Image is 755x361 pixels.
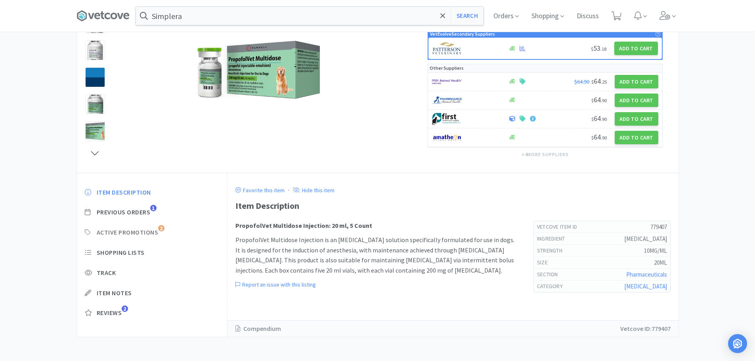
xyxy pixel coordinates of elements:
[537,235,572,243] h6: ingredient
[300,187,334,194] p: Hide this item
[591,116,594,122] span: $
[554,258,667,267] h5: 20ML
[591,132,607,141] span: 64
[615,131,658,144] button: Add to Cart
[122,306,128,312] span: 2
[615,112,658,126] button: Add to Cart
[569,246,667,255] h5: 10MG/ML
[136,7,484,25] input: Search by item, sku, manufacturer, ingredient, size...
[241,187,285,194] p: Favorite this item
[537,271,564,279] h6: Section
[591,79,594,85] span: $
[432,76,462,88] img: f6b2451649754179b5b4e0c70c3f7cb0_2.png
[97,228,159,237] span: Active Promotions
[615,75,658,88] button: Add to Cart
[235,324,289,334] a: Compendium
[97,309,122,317] span: Reviews
[591,97,594,103] span: $
[235,222,372,229] strong: PropofolVet Multidose Injection: 20 ml, 5 Count
[451,7,484,25] button: Search
[626,271,667,278] a: Pharmaceuticals
[97,248,145,257] span: Shopping Lists
[620,324,671,334] p: Vetcove ID: 779407
[235,199,671,213] div: Item Description
[288,185,289,195] div: ·
[615,94,658,107] button: Add to Cart
[430,64,464,72] p: Other Suppliers
[573,13,602,20] a: Discuss
[591,114,607,123] span: 64
[537,223,584,231] h6: Vetcove Item Id
[150,205,157,211] span: 1
[591,44,606,53] span: 53
[591,95,607,104] span: 64
[728,334,747,353] div: Open Intercom Messenger
[537,259,554,267] h6: size
[591,135,594,141] span: $
[97,269,116,277] span: Track
[240,281,316,288] p: Report an issue with this listing
[600,46,606,52] span: . 18
[518,149,573,160] button: +4more suppliers
[591,76,607,86] span: 64
[432,113,462,125] img: 67d67680309e4a0bb49a5ff0391dcc42_6.png
[601,97,607,103] span: . 90
[537,247,569,255] h6: strength
[432,132,462,143] img: 3331a67d23dc422aa21b1ec98afbf632_11.png
[97,208,151,216] span: Previous Orders
[235,235,518,275] p: PropofolVet Multidose Injection is an [MEDICAL_DATA] solution specifically formulated for use in ...
[601,135,607,141] span: . 90
[430,30,495,38] p: VetEvolve Secondary Suppliers
[591,46,593,52] span: $
[97,188,151,197] span: Item Description
[574,78,589,85] span: $64.90
[601,79,607,85] span: . 25
[624,283,667,290] a: [MEDICAL_DATA]
[583,223,667,231] h5: 779407
[432,42,462,54] img: f5e969b455434c6296c6d81ef179fa71_3.png
[572,235,667,243] h5: [MEDICAL_DATA]
[601,116,607,122] span: . 90
[537,283,569,290] h6: Category
[432,94,462,106] img: 7915dbd3f8974342a4dc3feb8efc1740_58.png
[158,225,164,231] span: 2
[614,42,658,55] button: Add to Cart
[97,289,132,297] span: Item Notes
